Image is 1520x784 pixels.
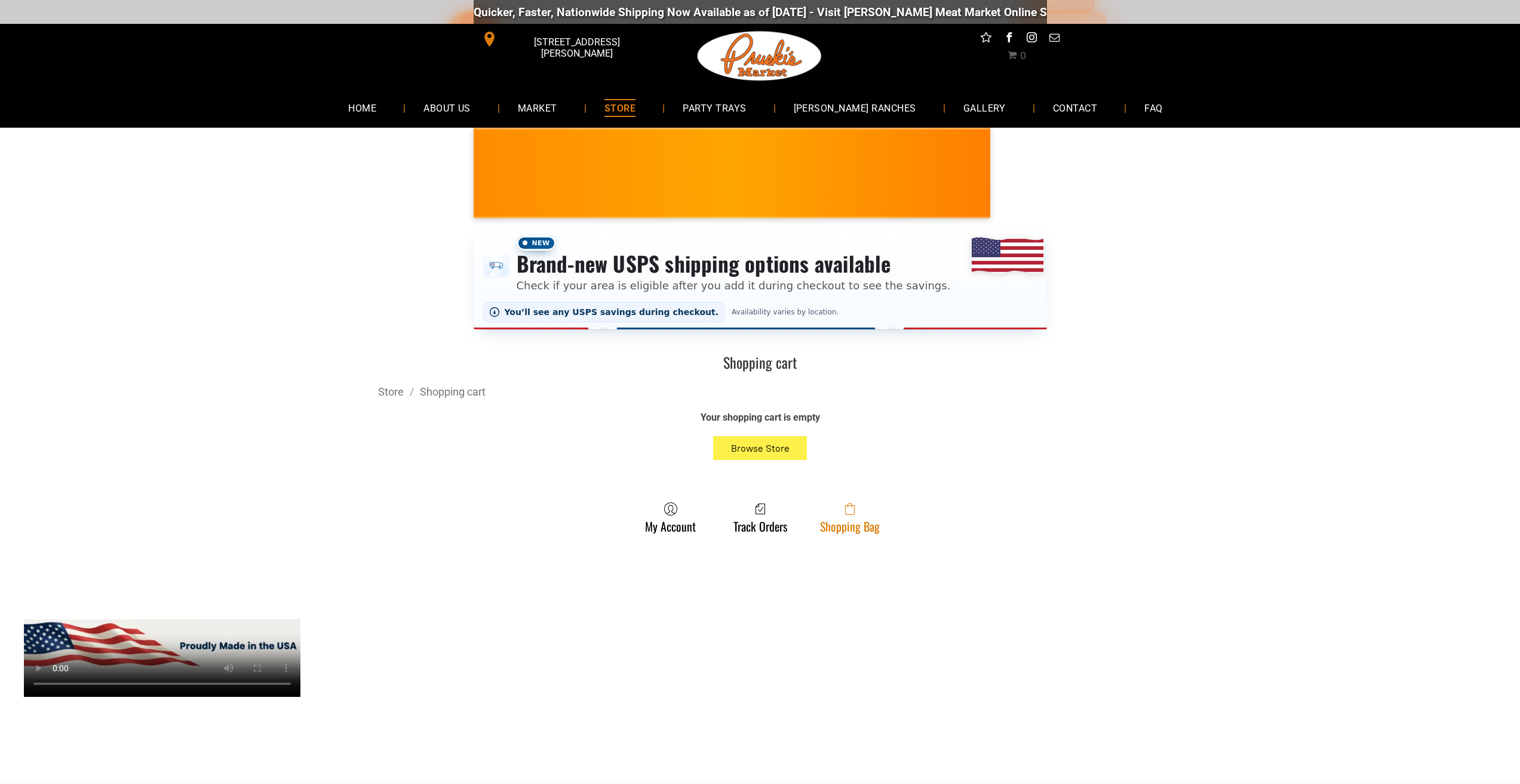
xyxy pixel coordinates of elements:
[731,443,790,454] span: Browse Store
[406,92,489,124] a: ABOUT US
[1046,30,1062,48] a: email
[378,385,404,398] a: Store
[378,384,1143,399] div: Breadcrumbs
[1126,92,1180,124] a: FAQ
[474,5,1197,19] div: Quicker, Faster, Nationwide Shipping Now Available as of [DATE] - Visit [PERSON_NAME] Meat Market...
[727,502,793,533] a: Track Orders
[474,30,656,48] a: [STREET_ADDRESS][PERSON_NAME]
[814,502,886,533] a: Shopping Bag
[713,436,807,460] button: Browse Store
[545,411,975,424] div: Your shopping cart is empty
[517,251,951,277] h3: Brand-new USPS shipping options available
[404,385,420,398] span: /
[500,92,575,124] a: MARKET
[945,92,1024,124] a: GALLERY
[378,353,1143,372] h1: Shopping cart
[505,307,719,317] span: You’ll see any USPS savings during checkout.
[1024,30,1039,48] a: instagram
[639,502,702,533] a: My Account
[517,236,556,251] span: New
[420,385,486,398] a: Shopping cart
[517,277,951,294] p: Check if your area is eligible after you add it during checkout to see the savings.
[1020,50,1026,61] span: 0
[978,30,994,48] a: Social network
[499,30,653,65] span: [STREET_ADDRESS][PERSON_NAME]
[1001,30,1017,48] a: facebook
[776,92,934,124] a: [PERSON_NAME] RANCHES
[330,92,394,124] a: HOME
[665,92,764,124] a: PARTY TRAYS
[1035,92,1115,124] a: CONTACT
[586,92,653,124] a: STORE
[729,308,841,316] span: Availability varies by location.
[695,24,824,88] img: Pruski-s+Market+HQ+Logo2-1920w.png
[474,228,1047,329] div: Shipping options announcement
